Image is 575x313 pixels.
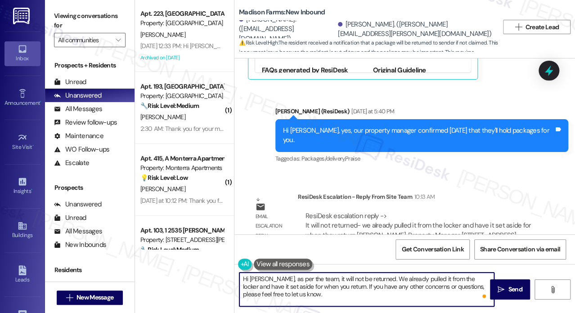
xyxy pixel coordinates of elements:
i:  [549,286,556,293]
i:  [515,23,521,31]
span: Praise [345,155,360,162]
span: • [40,98,41,105]
a: Site Visit • [4,130,40,154]
span: Packages/delivery , [301,155,345,162]
div: Tagged as: [275,152,568,165]
div: Apt. 103, 1 2535 [PERSON_NAME] [140,226,224,235]
textarea: To enrich screen reader interactions, please activate Accessibility in Grammarly extension settings [239,273,494,306]
div: Apt. 193, [GEOGRAPHIC_DATA] [140,82,224,91]
div: [PERSON_NAME] (ResiDesk) [275,107,568,119]
button: New Message [57,291,123,305]
span: Share Conversation via email [480,245,560,254]
button: Share Conversation via email [474,239,566,259]
div: ResiDesk Escalation - Reply From Site Team [298,192,541,205]
a: Inbox [4,41,40,66]
button: Create Lead [503,20,571,34]
span: Create Lead [526,22,559,32]
span: [PERSON_NAME] [140,185,185,193]
div: Escalate [54,158,89,168]
b: Original Guideline [373,66,426,75]
div: Archived on [DATE] [139,52,225,63]
div: All Messages [54,104,102,114]
div: WO Follow-ups [54,145,109,154]
span: : The resident received a notification that a package will be returned to sender if not claimed. ... [239,38,499,67]
strong: 🔧 Risk Level: Medium [140,102,199,110]
div: [DATE] at 5:40 PM [349,107,394,116]
div: 10:13 AM [412,192,435,201]
div: Review follow-ups [54,118,117,127]
label: Viewing conversations for [54,9,126,33]
button: Get Conversation Link [395,239,469,259]
strong: ⚠️ Risk Level: High [239,39,278,46]
i:  [116,36,121,44]
div: Unanswered [54,200,102,209]
div: Hi [PERSON_NAME], yes, our property manager confirmed [DATE] that they'll hold packages for you. [283,126,554,145]
strong: 💡 Risk Level: Low [140,174,188,182]
span: Get Conversation Link [401,245,463,254]
span: [PERSON_NAME] [140,113,185,121]
div: Email escalation reply [256,212,291,241]
div: Prospects + Residents [45,61,135,70]
div: Unread [54,77,86,87]
div: [PERSON_NAME]. ([EMAIL_ADDRESS][DOMAIN_NAME]) [239,15,336,44]
div: [PERSON_NAME]. ([PERSON_NAME][EMAIL_ADDRESS][PERSON_NAME][DOMAIN_NAME]) [338,20,492,39]
span: New Message [76,293,113,302]
div: Residents [45,265,135,275]
a: Insights • [4,174,40,198]
div: Property: [STREET_ADDRESS][PERSON_NAME] [140,235,224,245]
button: Send [490,279,530,300]
span: • [32,143,34,149]
b: FAQs generated by ResiDesk AI [262,66,348,84]
div: ResiDesk escalation reply -> It will not returned- we already pulled it from the locker and have ... [305,211,531,249]
a: Buildings [4,218,40,242]
div: Prospects [45,183,135,192]
input: All communities [58,33,111,47]
div: All Messages [54,227,102,236]
div: Maintenance [54,131,103,141]
div: Property: [GEOGRAPHIC_DATA] [140,91,224,101]
div: Unread [54,213,86,223]
div: Apt. 223, [GEOGRAPHIC_DATA] [140,9,224,18]
span: Send [508,285,522,294]
a: Leads [4,263,40,287]
div: New Inbounds [54,240,106,250]
div: Unanswered [54,91,102,100]
div: Property: [GEOGRAPHIC_DATA] [140,18,224,28]
i:  [498,286,504,293]
div: Property: Monterra Apartments [140,163,224,173]
span: [PERSON_NAME] [140,31,185,39]
i:  [66,294,73,301]
span: • [31,187,32,193]
div: Apt. 415, A Monterra Apartments [140,154,224,163]
b: Madison Farms: New Inbound [239,8,325,17]
img: ResiDesk Logo [13,8,31,24]
strong: 🔧 Risk Level: Medium [140,246,199,254]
